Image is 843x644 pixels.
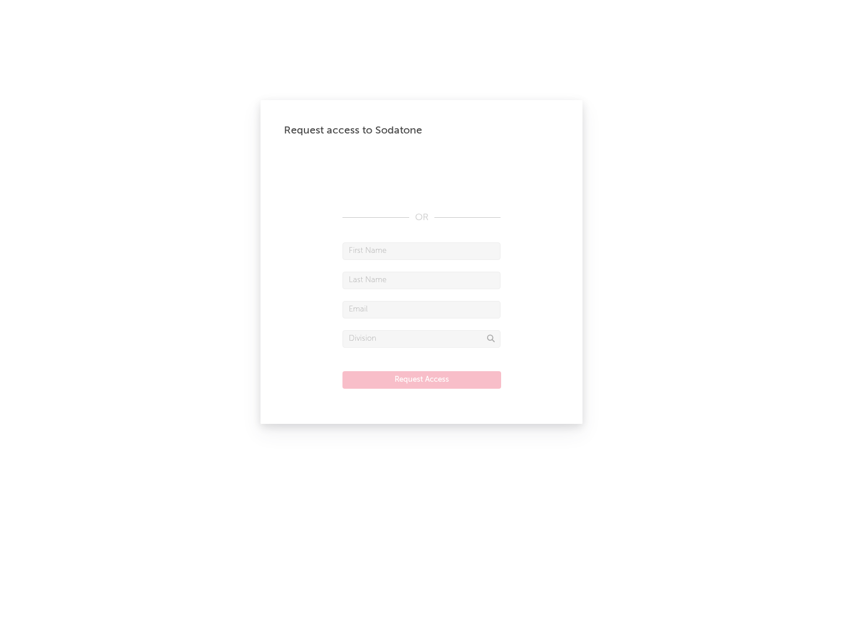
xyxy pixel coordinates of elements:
button: Request Access [342,371,501,389]
input: Last Name [342,272,501,289]
div: Request access to Sodatone [284,124,559,138]
input: First Name [342,242,501,260]
div: OR [342,211,501,225]
input: Email [342,301,501,318]
input: Division [342,330,501,348]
